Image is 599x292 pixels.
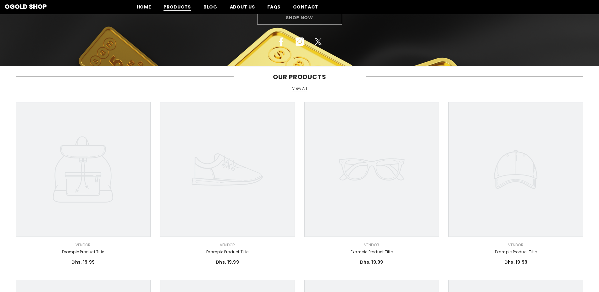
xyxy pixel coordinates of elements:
[267,4,280,10] span: FAQs
[304,249,439,255] a: Example product title
[287,3,324,14] a: Contact
[130,3,158,14] a: Home
[293,4,318,10] span: Contact
[304,242,439,249] div: Vendor
[197,3,224,14] a: Blog
[448,249,583,255] a: Example product title
[164,4,191,10] span: Products
[216,259,239,265] span: Dhs. 19.99
[261,3,287,14] a: FAQs
[224,3,261,14] a: About us
[16,242,151,249] div: Vendor
[137,4,151,10] span: Home
[203,4,217,10] span: Blog
[448,242,583,249] div: Vendor
[230,4,255,10] span: About us
[16,249,151,255] a: Example product title
[234,73,366,81] span: Our Products
[292,86,307,91] a: View All
[360,259,383,265] span: Dhs. 19.99
[160,242,295,249] div: Vendor
[5,3,47,10] a: Ogold Shop
[504,259,528,265] span: Dhs. 19.99
[160,249,295,255] a: Example product title
[157,3,197,14] a: Products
